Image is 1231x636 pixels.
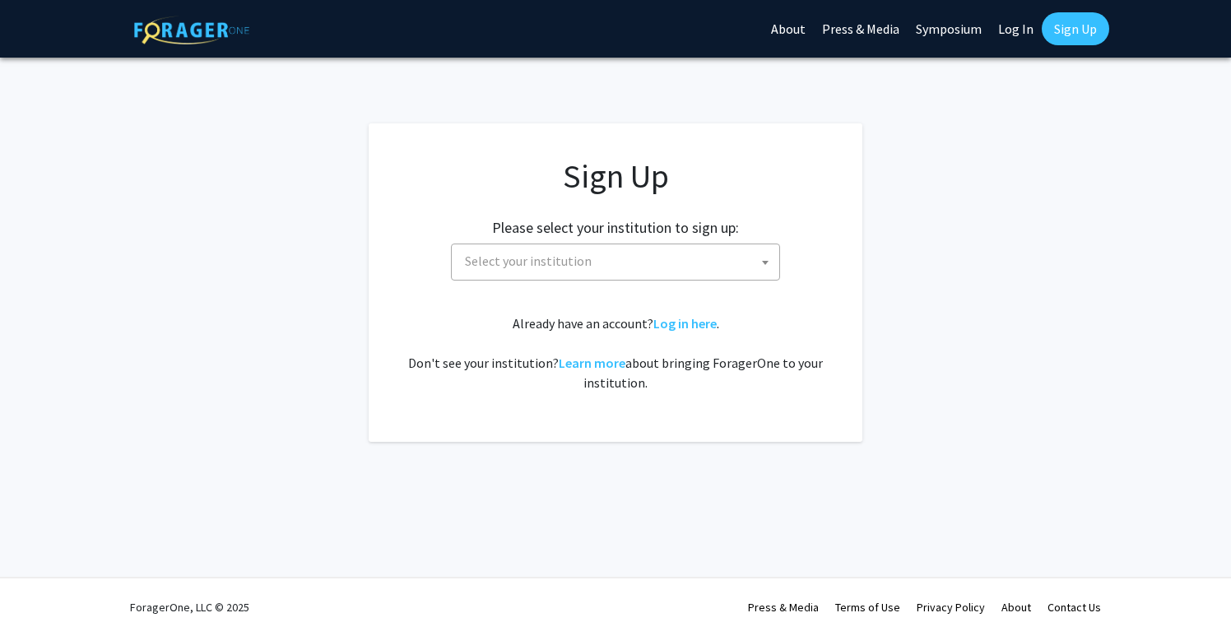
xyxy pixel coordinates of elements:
span: Select your institution [451,244,780,281]
a: Sign Up [1042,12,1109,45]
a: Terms of Use [835,600,900,615]
img: ForagerOne Logo [134,16,249,44]
h1: Sign Up [402,156,829,196]
a: Learn more about bringing ForagerOne to your institution [559,355,625,371]
span: Select your institution [465,253,592,269]
a: Privacy Policy [917,600,985,615]
span: Select your institution [458,244,779,278]
a: Contact Us [1048,600,1101,615]
h2: Please select your institution to sign up: [492,219,739,237]
div: ForagerOne, LLC © 2025 [130,578,249,636]
a: Log in here [653,315,717,332]
a: Press & Media [748,600,819,615]
div: Already have an account? . Don't see your institution? about bringing ForagerOne to your institut... [402,313,829,392]
a: About [1001,600,1031,615]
